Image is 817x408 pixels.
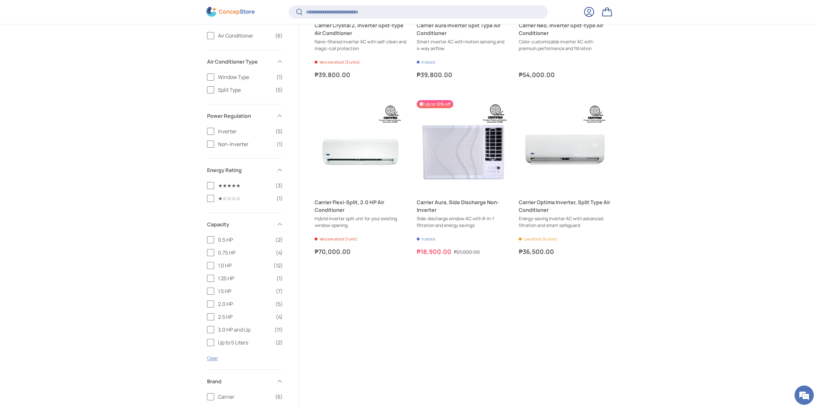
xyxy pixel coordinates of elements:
span: (3) [275,182,283,189]
span: ★★★★★ [218,182,272,189]
span: Air Conditioner [218,32,271,39]
span: ★☆☆☆☆ [218,195,273,202]
textarea: Type your message and hit 'Enter' [3,175,122,198]
span: Air Conditioner Type [207,58,273,65]
span: (1) [276,195,283,202]
div: Chat with us now [33,36,108,44]
summary: Energy Rating [207,159,283,182]
summary: Capacity [207,213,283,236]
span: Brand [207,378,273,385]
span: (4) [276,249,283,256]
span: 3.0 HP and Up [218,326,271,334]
summary: Power Regulation [207,104,283,127]
span: (6) [275,32,283,39]
span: Up to 5 Liters [218,339,272,346]
span: 2.5 HP [218,313,272,321]
span: (2) [275,236,283,244]
span: (5) [275,127,283,135]
span: Window Type [218,73,273,81]
div: Minimize live chat window [105,3,121,19]
span: (12) [274,262,283,269]
a: Carrier Flexi-Split, 2.0 HP Air Conditioner [315,198,406,214]
img: ConcepStore [206,7,255,17]
span: 1.25 HP [218,274,273,282]
a: Carrier Aura, Side Discharge Non-Inverter [417,100,508,192]
span: (11) [274,326,283,334]
span: Power Regulation [207,112,273,120]
span: Capacity [207,221,273,228]
span: Inverter [218,127,272,135]
a: Carrier Crystal 2, Inverter Split-type Air Conditioner [315,22,406,37]
span: 0.75 HP [218,249,272,256]
span: Split Type [218,86,272,94]
summary: Brand [207,370,283,393]
span: 1.0 HP [218,262,270,269]
span: (7) [276,287,283,295]
a: Carrier Optima Inverter, Split Type Air Conditioner [519,100,611,192]
span: (2) [275,339,283,346]
a: Carrier Optima Inverter, Split Type Air Conditioner [519,198,611,214]
span: 1.5 HP [218,287,272,295]
span: Up to 10% off [417,100,453,108]
span: Energy Rating [207,166,273,174]
span: (5) [275,86,283,94]
span: 0.5 HP [218,236,272,244]
span: 2.0 HP [218,300,272,308]
summary: Air Conditioner Type [207,50,283,73]
span: We're online! [37,81,89,146]
span: (1) [276,274,283,282]
span: (1) [276,73,283,81]
span: Non-Inverter [218,140,273,148]
span: (4) [276,313,283,321]
span: Carrier [218,393,271,401]
a: Clear [207,355,218,361]
span: (5) [275,300,283,308]
a: Carrier Flexi-Split, 2.0 HP Air Conditioner [315,100,406,192]
span: (6) [275,393,283,401]
a: Carrier Aura, Side Discharge Non-Inverter [417,198,508,214]
a: Carrier Neo, Inverter Split-type Air Conditioner [519,22,611,37]
span: (1) [276,140,283,148]
a: Carrier Aura Inverter Split Type Air Conditioner [417,22,508,37]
